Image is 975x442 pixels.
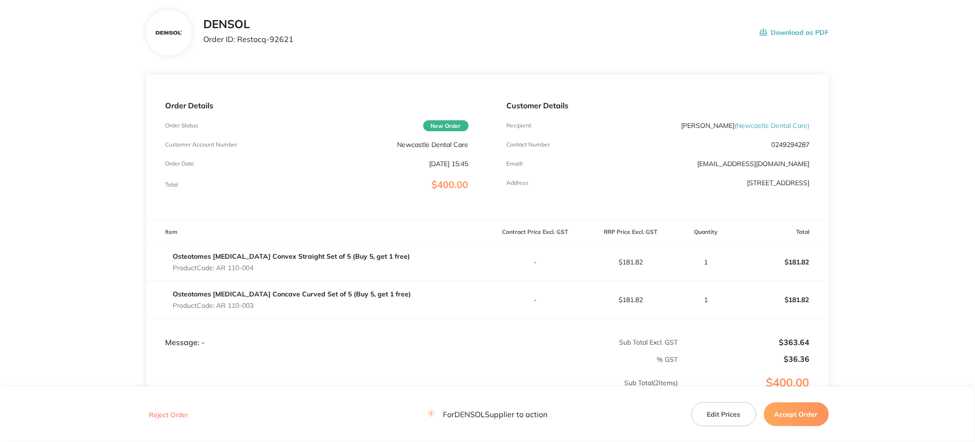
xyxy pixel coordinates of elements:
p: - [488,296,583,304]
p: Address [507,179,529,186]
p: Order Status [165,122,198,129]
p: $181.82 [584,296,678,304]
p: Emaill [507,160,523,167]
p: Sub Total ( 2 Items) [147,379,678,406]
td: Message: - [146,319,487,347]
p: [DATE] 15:45 [430,160,469,168]
p: Product Code: AR 110-004 [173,264,410,272]
p: $400.00 [679,376,828,409]
th: Item [146,221,487,243]
a: [EMAIL_ADDRESS][DOMAIN_NAME] [698,159,810,168]
button: Reject Order [146,410,191,419]
h2: DENSOL [203,18,294,31]
button: Edit Prices [692,402,756,426]
th: Quantity [679,221,733,243]
p: Recipient [507,122,532,129]
a: Osteotomes [MEDICAL_DATA] Convex Straight Set of 5 (Buy 5, get 1 free) [173,252,410,261]
a: Osteotomes [MEDICAL_DATA] Concave Curved Set of 5 (Buy 5, get 1 free) [173,290,411,298]
p: Order Date [165,160,194,167]
p: 1 [679,258,733,266]
p: 1 [679,296,733,304]
th: RRP Price Excl. GST [583,221,679,243]
p: $181.82 [584,258,678,266]
span: ( Newcastle Dental Care ) [735,121,810,130]
span: New Order [423,120,469,131]
p: [PERSON_NAME] [681,122,810,129]
p: Contact Number [507,141,550,148]
th: Total [733,221,828,243]
p: % GST [147,356,678,363]
img: Y2p0bmswZQ [154,17,185,48]
button: Download as PDF [760,18,829,47]
p: $181.82 [734,288,828,311]
p: Order Details [165,101,468,110]
p: $36.36 [679,355,810,363]
p: - [488,258,583,266]
p: For DENSOL Supplier to action [428,410,547,419]
button: Accept Order [764,402,829,426]
p: Order ID: Restocq- 92621 [203,35,294,43]
p: Total [165,181,178,188]
p: 0249294287 [772,141,810,148]
p: [STREET_ADDRESS] [747,179,810,187]
p: Customer Details [507,101,810,110]
p: Newcastle Dental Care [398,141,469,148]
p: Product Code: AR 110-003 [173,302,411,309]
span: $400.00 [432,179,469,190]
p: Sub Total Excl. GST [488,338,678,346]
p: $181.82 [734,251,828,274]
p: Customer Account Number [165,141,237,148]
p: $363.64 [679,338,810,347]
th: Contract Price Excl. GST [488,221,583,243]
